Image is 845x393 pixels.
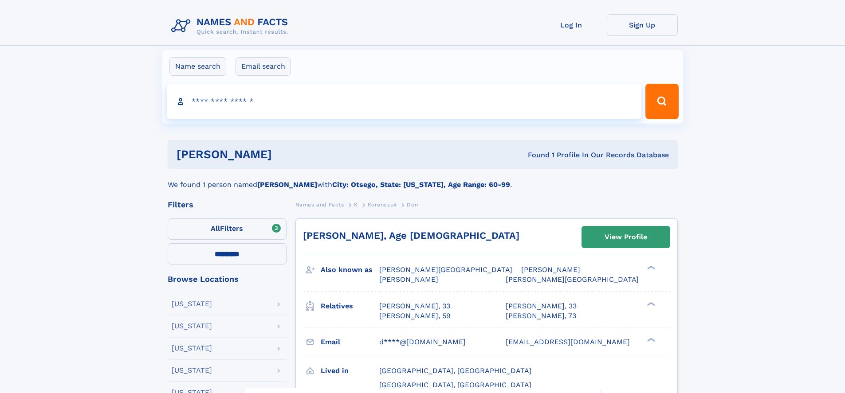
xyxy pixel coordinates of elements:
[379,381,531,389] span: [GEOGRAPHIC_DATA], [GEOGRAPHIC_DATA]
[506,301,577,311] a: [PERSON_NAME], 33
[321,335,379,350] h3: Email
[379,366,531,375] span: [GEOGRAPHIC_DATA], [GEOGRAPHIC_DATA]
[303,230,519,241] a: [PERSON_NAME], Age [DEMOGRAPHIC_DATA]
[354,199,358,210] a: K
[407,202,418,208] span: Don
[645,301,656,307] div: ❯
[168,201,287,209] div: Filters
[332,180,510,189] b: City: Otsego, State: [US_STATE], Age Range: 60-99
[211,224,220,233] span: All
[321,262,379,277] h3: Also known as
[167,84,642,119] input: search input
[368,199,397,210] a: Korenczuk
[172,300,212,307] div: [US_STATE]
[506,275,639,284] span: [PERSON_NAME][GEOGRAPHIC_DATA]
[168,14,295,38] img: Logo Names and Facts
[645,337,656,342] div: ❯
[582,226,670,248] a: View Profile
[168,275,287,283] div: Browse Locations
[645,84,678,119] button: Search Button
[379,301,450,311] a: [PERSON_NAME], 33
[506,311,576,321] a: [PERSON_NAME], 73
[607,14,678,36] a: Sign Up
[295,199,344,210] a: Names and Facts
[172,345,212,352] div: [US_STATE]
[506,338,630,346] span: [EMAIL_ADDRESS][DOMAIN_NAME]
[168,218,287,240] label: Filters
[236,57,291,76] label: Email search
[172,323,212,330] div: [US_STATE]
[400,150,669,160] div: Found 1 Profile In Our Records Database
[645,265,656,271] div: ❯
[379,311,451,321] a: [PERSON_NAME], 59
[521,265,580,274] span: [PERSON_NAME]
[168,169,678,190] div: We found 1 person named with .
[605,227,647,247] div: View Profile
[354,202,358,208] span: K
[172,367,212,374] div: [US_STATE]
[368,202,397,208] span: Korenczuk
[379,265,512,274] span: [PERSON_NAME][GEOGRAPHIC_DATA]
[321,299,379,314] h3: Relatives
[177,149,400,160] h1: [PERSON_NAME]
[169,57,226,76] label: Name search
[321,363,379,378] h3: Lived in
[257,180,317,189] b: [PERSON_NAME]
[536,14,607,36] a: Log In
[379,275,438,284] span: [PERSON_NAME]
